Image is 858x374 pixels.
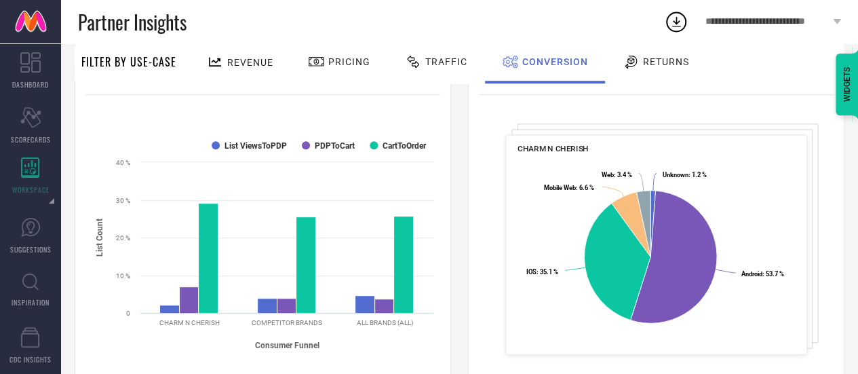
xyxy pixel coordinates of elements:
[601,171,631,179] text: : 3.4 %
[78,8,187,36] span: Partner Insights
[116,197,130,204] text: 30 %
[741,270,784,278] text: : 53.7 %
[741,270,762,278] tspan: Android
[116,159,130,166] text: 40 %
[518,144,589,153] span: CHARM N CHERISH
[116,234,130,242] text: 20 %
[225,141,287,151] text: List ViewsToPDP
[12,297,50,307] span: INSPIRATION
[425,56,467,67] span: Traffic
[227,57,273,68] span: Revenue
[81,54,176,70] span: Filter By Use-Case
[315,141,355,151] text: PDPToCart
[12,79,49,90] span: DASHBOARD
[526,267,537,275] tspan: IOS
[126,310,130,317] text: 0
[357,319,413,326] text: ALL BRANDS (ALL)
[9,354,52,364] span: CDC INSIGHTS
[662,171,706,179] text: : 1.2 %
[522,56,588,67] span: Conversion
[159,319,220,326] text: CHARM N CHERISH
[252,319,322,326] text: COMPETITOR BRANDS
[662,171,688,179] tspan: Unknown
[328,56,370,67] span: Pricing
[643,56,689,67] span: Returns
[10,244,52,255] span: SUGGESTIONS
[95,219,104,257] tspan: List Count
[12,185,50,195] span: WORKSPACE
[601,171,613,179] tspan: Web
[664,10,688,34] div: Open download list
[526,267,558,275] text: : 35.1 %
[383,141,427,151] text: CartToOrder
[116,272,130,280] text: 10 %
[255,341,319,350] tspan: Consumer Funnel
[543,184,575,191] tspan: Mobile Web
[543,184,593,191] text: : 6.6 %
[11,134,51,145] span: SCORECARDS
